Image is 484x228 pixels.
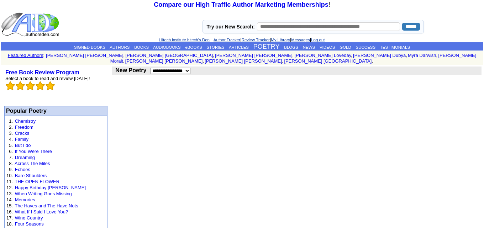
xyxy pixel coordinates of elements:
font: 18. [6,221,13,227]
a: BOOKS [134,45,149,49]
a: TESTIMONIALS [380,45,410,49]
a: Free Book Review Program [5,69,79,75]
a: [PERSON_NAME] [PERSON_NAME] [205,58,282,64]
a: [PERSON_NAME] [GEOGRAPHIC_DATA] [125,53,213,58]
a: VIDEOS [320,45,335,49]
a: Hitech institute hitech's Den [159,38,210,42]
font: 1. [9,118,13,124]
font: 17. [6,215,13,221]
a: POETRY [253,43,280,50]
label: Try our New Search: [206,24,254,30]
a: eBOOKS [185,45,202,49]
a: AUDIOBOOKS [153,45,180,49]
font: 5. [9,143,13,148]
font: 12. [6,185,13,190]
a: [PERSON_NAME] [PERSON_NAME] [46,53,123,58]
a: Myra Darwish [408,53,436,58]
font: i [294,54,294,58]
a: [PERSON_NAME] [GEOGRAPHIC_DATA] [284,58,372,64]
font: i [125,59,125,63]
a: SIGNED BOOKS [74,45,105,49]
font: 14. [6,197,13,202]
font: 15. [6,203,13,208]
a: Memories [15,197,35,202]
font: 16. [6,209,13,214]
font: i [125,54,125,58]
font: | | | | [159,37,325,42]
font: 3. [9,131,13,136]
font: ! [154,1,330,8]
font: 11. [6,179,13,184]
font: 6. [9,149,13,154]
a: AUTHORS [110,45,130,49]
font: 7. [9,155,13,160]
a: [PERSON_NAME] Loveday [294,53,351,58]
a: [PERSON_NAME] [PERSON_NAME] [215,53,292,58]
font: i [407,54,408,58]
a: Wine Country [15,215,43,221]
a: Dreaming [15,155,35,160]
a: When Writing Goes Missing [15,191,72,196]
font: : [43,53,44,58]
font: 13. [6,191,13,196]
a: Across The Miles [15,161,50,166]
a: Author Tracker [214,38,240,42]
a: Featured Authors [8,53,43,58]
a: [PERSON_NAME] Morait [110,53,476,64]
img: logo_ad.gif [1,12,61,37]
a: Messages [291,38,310,42]
a: ARTICLES [229,45,249,49]
a: Family [15,137,28,142]
a: NEWS [303,45,315,49]
a: THE OPEN FLOWER [15,179,59,184]
a: Echoes [15,167,30,172]
a: What If I Said I Love You? [15,209,68,214]
font: , , , , , , , , , , [46,53,476,64]
img: bigemptystars.png [16,81,25,90]
font: Popular Poetry [6,108,47,114]
a: If You Were There [15,149,52,154]
img: bigemptystars.png [6,81,15,90]
a: SUCCESS [356,45,376,49]
a: Review Tracker [242,38,270,42]
a: Cracks [15,131,29,136]
a: Freedom [15,124,33,130]
img: bigemptystars.png [36,81,45,90]
font: Select a book to read and review [DATE]! [5,76,90,81]
a: Log out [311,38,325,42]
a: [PERSON_NAME] Dubya [353,53,406,58]
a: Bare Shoulders [15,173,47,178]
font: 9. [9,167,13,172]
font: 4. [9,137,13,142]
font: i [214,54,215,58]
a: BLOGS [284,45,298,49]
a: Happy Birthday [PERSON_NAME] [15,185,86,190]
b: New Poetry [115,67,146,73]
a: Compare our High Traffic Author Marketing Memberships [154,1,328,8]
a: But I do [15,143,31,148]
font: i [283,59,284,63]
a: STORIES [207,45,225,49]
img: bigemptystars.png [46,81,55,90]
font: 10. [6,173,13,178]
a: My Library [271,38,290,42]
font: i [437,54,438,58]
img: bigemptystars.png [26,81,35,90]
a: GOLD [340,45,351,49]
font: i [204,59,205,63]
font: i [352,54,353,58]
a: Four Seasons [15,221,44,227]
font: 8. [9,161,13,166]
font: 2. [9,124,13,130]
a: The Haves and The Have Nots [15,203,78,208]
a: [PERSON_NAME] [PERSON_NAME] [125,58,202,64]
a: Chemistry [15,118,36,124]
